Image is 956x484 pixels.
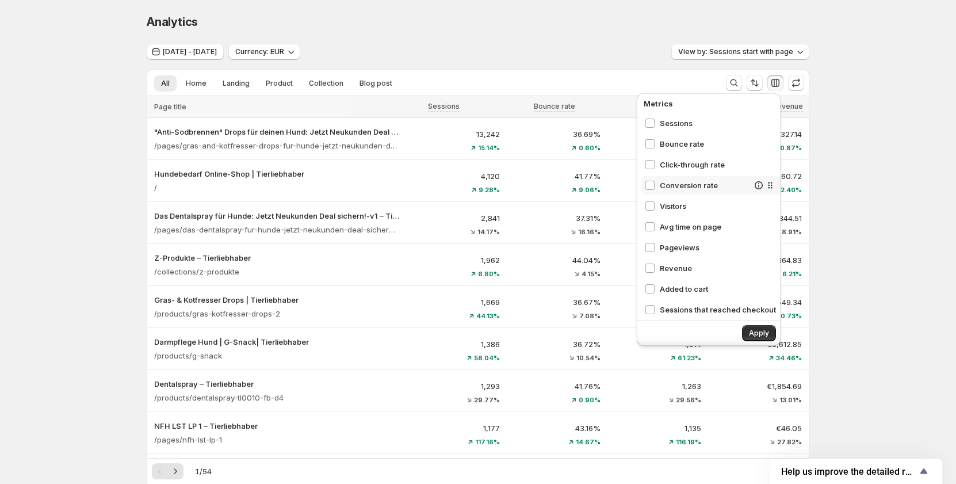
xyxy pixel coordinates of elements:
button: Gras- & Kotfresser Drops | Tierliebhaber [154,294,399,306]
span: Visitors [660,200,776,212]
span: 44.13% [476,312,500,319]
span: View by: Sessions start with page [678,47,793,56]
span: Landing [223,79,250,88]
span: 9.06% [579,186,601,193]
button: Show survey - Help us improve the detailed report for A/B campaigns [781,464,931,478]
button: Sort the results [747,75,763,91]
span: 29.56% [676,397,701,403]
p: Darmpflege Hund | G-Snack| Tierliebhaber [154,336,399,348]
span: 1 / 54 [195,466,212,477]
span: 16.16% [578,228,601,235]
span: 4.15% [582,270,601,277]
span: 6.21% [782,270,802,277]
span: Avg time on page [660,221,776,233]
p: 36.67% [514,296,601,308]
span: Conversion rate [660,180,748,191]
span: Pageviews [660,242,776,253]
span: 116.19% [676,439,701,445]
p: 2,701 [614,212,701,224]
span: 34.46% [776,355,802,361]
span: 29.77% [474,397,500,403]
span: 0.90% [579,397,601,403]
p: /collections/z-produkte [154,266,239,277]
span: Page title [154,102,186,112]
p: 1,962 [413,254,500,266]
p: €1,854.69 [715,380,802,392]
span: Collection [309,79,343,88]
span: Sessions that reached checkout [660,304,776,315]
span: Apply [749,329,769,338]
span: 7.08% [579,312,601,319]
span: 117.16% [475,439,500,445]
span: 40.73% [776,312,802,319]
p: 1,545 [614,296,701,308]
span: 30.87% [776,144,802,151]
p: 1,263 [614,380,701,392]
span: Revenue [660,262,776,274]
span: Bounce rate [534,102,575,111]
span: Currency: EUR [235,47,284,56]
span: 61.23% [678,355,701,361]
span: Blog post [360,79,392,88]
button: Das Dentalspray für Hunde: Jetzt Neukunden Deal sichern!-v1 – Tierliebhaber [154,210,399,222]
span: Bounce rate [660,138,776,150]
span: Analytics [147,15,198,29]
button: View by: Sessions start with page [671,44,809,60]
span: 15.14% [478,144,500,151]
p: /products/g-snack [154,350,222,361]
span: All [161,79,170,88]
p: €46.05 [715,422,802,434]
p: Metrics [644,98,776,109]
p: 1,386 [413,338,500,350]
p: Dentalspray – Tierliebhaber [154,378,399,390]
button: Search and filter results [726,75,742,91]
p: /pages/nfh-lst-lp-1 [154,434,222,445]
button: Z-Produkte – Tierliebhaber [154,252,399,264]
p: 37.31% [514,212,601,224]
span: 58.04% [474,355,500,361]
span: [DATE] - [DATE] [163,47,217,56]
p: /pages/das-dentalspray-fur-hunde-jetzt-neukunden-deal-sichern-v1 [154,224,399,235]
p: 1,669 [413,296,500,308]
p: 36.72% [514,338,601,350]
span: 12.40% [778,186,802,193]
p: 1,293 [413,380,500,392]
button: Apply [742,325,776,341]
p: 13,242 [413,128,500,140]
p: 1,177 [413,422,500,434]
span: 14.17% [477,228,500,235]
p: 1,870 [614,254,701,266]
p: 44.04% [514,254,601,266]
span: 27.82% [777,439,802,445]
p: 43.16% [514,422,601,434]
p: 41.76% [514,380,601,392]
span: Added to cart [660,283,776,295]
p: NFH LST LP 1 – Tierliebhaber [154,420,399,432]
p: / [154,182,157,193]
p: /products/dentalspray-tl0010-fb-d4 [154,392,284,403]
span: 9.28% [479,186,500,193]
p: 2,841 [413,212,500,224]
span: 8.91% [782,228,802,235]
p: 12,563 [614,128,701,140]
p: 41.77% [514,170,601,182]
span: 13.01% [779,397,802,403]
span: Help us improve the detailed report for A/B campaigns [781,466,917,477]
nav: Pagination [152,463,183,479]
span: 0.60% [579,144,601,151]
p: 4,120 [413,170,500,182]
p: 36.69% [514,128,601,140]
span: Sessions [428,102,460,111]
p: 1,314 [614,338,701,350]
span: 6.80% [478,270,500,277]
button: Hundebedarf Online-Shop | Tierliebhaber [154,168,399,180]
span: 10.54% [576,355,601,361]
button: Next [167,463,183,479]
span: Product [266,79,293,88]
span: Click-through rate [660,159,776,170]
p: "Anti-Sodbrennen" Drops für deinen Hund: Jetzt Neukunden Deal sichern! – Tierliebhaber [154,126,399,138]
